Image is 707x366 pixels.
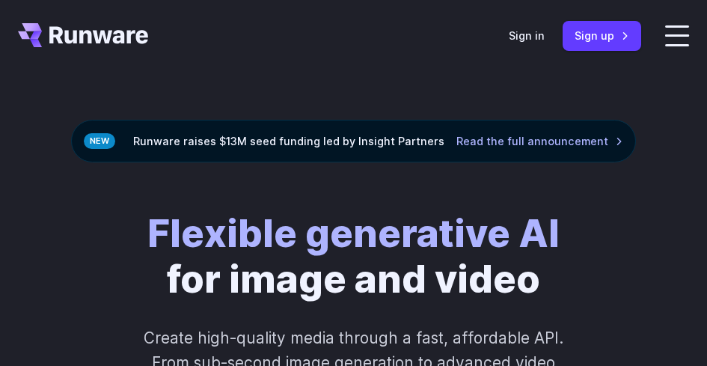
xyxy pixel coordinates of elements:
[147,210,560,256] strong: Flexible generative AI
[456,132,623,150] a: Read the full announcement
[71,120,636,162] div: Runware raises $13M seed funding led by Insight Partners
[18,23,148,47] a: Go to /
[563,21,641,50] a: Sign up
[509,27,545,44] a: Sign in
[147,210,560,302] h1: for image and video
